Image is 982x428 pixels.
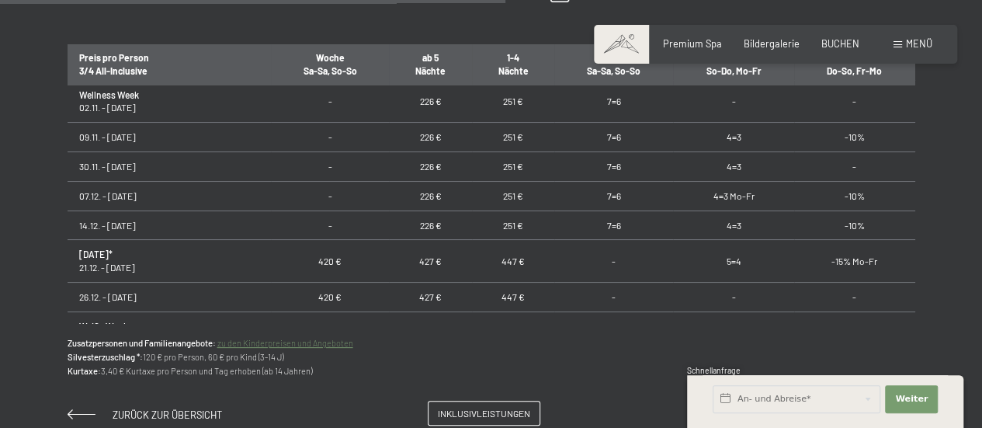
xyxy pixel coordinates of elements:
span: Weiter [895,393,928,405]
strong: Wellness Week [79,89,139,100]
td: 30.11. - [DATE] [68,152,271,182]
span: Schnellanfrage [687,366,741,375]
td: - [554,240,673,283]
td: 06.01. - [DATE] [68,311,271,354]
a: Bildergalerie [744,37,800,50]
td: 7=6 [554,80,673,123]
td: 4=3 [673,152,794,182]
td: 226 € [389,152,471,182]
td: - [554,283,673,312]
td: 420 € [271,283,390,312]
td: - [673,80,794,123]
td: - [271,181,390,211]
a: Inklusivleistungen [429,402,540,425]
th: Woche Sa-Sa, So-So [271,43,390,85]
td: 247 € [389,311,471,354]
td: 4=3 [673,211,794,240]
td: - [271,123,390,152]
td: 7=6 [554,152,673,182]
th: 1-4 Nächte [472,43,554,85]
td: 251 € [472,181,554,211]
td: 420 € [271,240,390,283]
td: -10% [794,123,915,152]
th: 4=3 So-Do, Mo-Fr [673,43,794,85]
td: 09.11. - [DATE] [68,123,271,152]
td: 226 € [389,80,471,123]
td: - [271,211,390,240]
td: 427 € [389,283,471,312]
td: - [794,152,915,182]
td: 7=6 [554,181,673,211]
td: - [673,311,794,354]
td: 14.12. - [DATE] [68,211,271,240]
strong: Zusatzpersonen und Familienangebote: [68,338,216,348]
span: Inklusivleistungen [438,407,530,420]
td: - [794,283,915,312]
span: Menü [906,37,932,50]
p: 120 € pro Person, 60 € pro Kind (3-14 J) 3,40 € Kurtaxe pro Person und Tag erhoben (ab 14 Jahren) [68,336,915,378]
td: 5=4 [673,240,794,283]
td: 4=3 Mo-Fr [673,181,794,211]
strong: Silvesterzuschlag *: [68,352,143,362]
td: - [673,283,794,312]
td: 26.12. - [DATE] [68,283,271,312]
a: BUCHEN [821,37,859,50]
th: ab 5 Nächte [389,43,471,85]
td: 7=6 [554,211,673,240]
td: - [554,311,673,354]
td: 07.12. - [DATE] [68,181,271,211]
td: 226 € [389,211,471,240]
td: -10% [794,211,915,240]
td: 235 € [271,311,390,354]
td: 447 € [472,240,554,283]
a: zu den Kinderpreisen und Angeboten [217,338,353,348]
td: 226 € [389,181,471,211]
td: 226 € [389,123,471,152]
strong: Weiße Woche [79,321,134,332]
td: 21.12. - [DATE] [68,240,271,283]
td: - [271,152,390,182]
td: - [271,80,390,123]
td: 427 € [389,240,471,283]
span: Zurück zur Übersicht [113,409,222,421]
td: 251 € [472,80,554,123]
td: -10% [794,181,915,211]
th: Preis pro Person 3/4 All-Inclusive [68,43,271,85]
a: Zurück zur Übersicht [68,409,222,421]
th: 7=6 Sa-Sa, So-So [554,43,673,85]
th: 3 Nächte Do-So, Fr-Mo [794,43,915,85]
a: Premium Spa [663,37,722,50]
td: 251 € [472,211,554,240]
td: 277 € [472,311,554,354]
strong: Kurtaxe: [68,366,101,376]
td: 02.11. - [DATE] [68,80,271,123]
button: Weiter [885,385,938,413]
td: -15% Mo-Fr [794,240,915,283]
td: 251 € [472,152,554,182]
td: 4=3 [673,123,794,152]
td: 7=6 [554,123,673,152]
td: 251 € [472,123,554,152]
td: - [794,311,915,354]
td: - [794,80,915,123]
td: 447 € [472,283,554,312]
strong: [DATE]* [79,249,113,259]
